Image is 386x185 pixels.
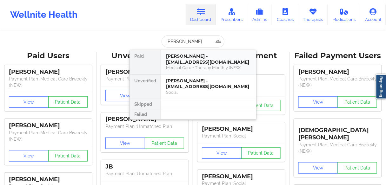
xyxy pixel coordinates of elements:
[9,176,88,183] div: [PERSON_NAME]
[298,4,328,25] a: Therapists
[272,4,298,25] a: Coaches
[130,109,161,119] div: Failed
[298,96,338,108] button: View
[360,4,386,25] a: Account
[4,51,92,61] div: Paid Users
[48,96,88,108] button: Patient Data
[48,150,88,162] button: Patient Data
[216,4,248,25] a: Prescribers
[145,137,184,149] button: Patient Data
[328,4,361,25] a: Medications
[298,68,377,76] div: [PERSON_NAME]
[130,50,161,75] div: Paid
[166,78,251,90] div: [PERSON_NAME] - [EMAIL_ADDRESS][DOMAIN_NAME]
[9,150,49,162] button: View
[202,133,281,139] p: Payment Plan : Social
[105,170,184,177] p: Payment Plan : Unmatched Plan
[298,142,377,154] p: Payment Plan : Medical Care Biweekly (NEW)
[186,4,216,25] a: Dashboard
[338,162,377,174] button: Patient Data
[376,74,386,99] a: Report Bug
[166,65,251,70] div: Medical Care + Therapy Monthly (NEW)
[130,75,161,99] div: Unverified
[105,76,184,82] p: Payment Plan : Unmatched Plan
[105,68,184,76] div: [PERSON_NAME]
[105,123,184,130] p: Payment Plan : Unmatched Plan
[101,51,189,61] div: Unverified Users
[9,76,88,88] p: Payment Plan : Medical Care Biweekly (NEW)
[298,162,338,174] button: View
[241,100,281,111] button: Patient Data
[9,96,49,108] button: View
[9,68,88,76] div: [PERSON_NAME]
[202,125,281,133] div: [PERSON_NAME]
[105,137,145,149] button: View
[294,51,382,61] div: Failed Payment Users
[130,99,161,109] div: Skipped
[298,122,377,141] div: [DEMOGRAPHIC_DATA][PERSON_NAME]
[9,130,88,142] p: Payment Plan : Medical Care Biweekly (NEW)
[241,147,281,159] button: Patient Data
[202,173,281,180] div: [PERSON_NAME]
[166,90,251,95] div: Social
[166,53,251,65] div: [PERSON_NAME] - [EMAIL_ADDRESS][DOMAIN_NAME]
[105,116,184,123] div: [PERSON_NAME]
[247,4,272,25] a: Admins
[298,76,377,88] p: Payment Plan : Medical Care Biweekly (NEW)
[9,122,88,129] div: [PERSON_NAME]
[202,147,242,159] button: View
[105,163,184,170] div: JB
[338,96,377,108] button: Patient Data
[105,90,145,101] button: View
